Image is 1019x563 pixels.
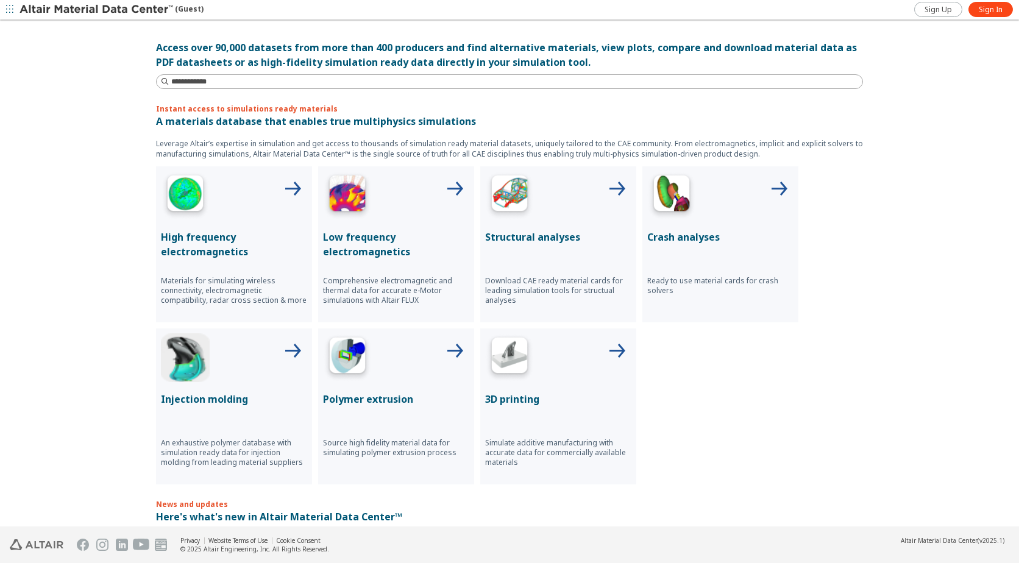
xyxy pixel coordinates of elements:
[156,328,312,484] button: Injection Molding IconInjection moldingAn exhaustive polymer database with simulation ready data ...
[156,114,863,129] p: A materials database that enables true multiphysics simulations
[161,392,307,406] p: Injection molding
[968,2,1013,17] a: Sign In
[323,276,469,305] p: Comprehensive electromagnetic and thermal data for accurate e-Motor simulations with Altair FLUX
[276,536,321,545] a: Cookie Consent
[647,276,794,296] p: Ready to use material cards for crash solvers
[156,499,863,509] p: News and updates
[20,4,175,16] img: Altair Material Data Center
[642,166,798,322] button: Crash Analyses IconCrash analysesReady to use material cards for crash solvers
[485,171,534,220] img: Structural Analyses Icon
[161,333,210,382] img: Injection Molding Icon
[925,5,952,15] span: Sign Up
[156,138,863,159] p: Leverage Altair’s expertise in simulation and get access to thousands of simulation ready materia...
[156,166,312,322] button: High Frequency IconHigh frequency electromagneticsMaterials for simulating wireless connectivity,...
[485,392,631,406] p: 3D printing
[180,545,329,553] div: © 2025 Altair Engineering, Inc. All Rights Reserved.
[161,276,307,305] p: Materials for simulating wireless connectivity, electromagnetic compatibility, radar cross sectio...
[318,328,474,484] button: Polymer Extrusion IconPolymer extrusionSource high fidelity material data for simulating polymer ...
[323,438,469,458] p: Source high fidelity material data for simulating polymer extrusion process
[480,328,636,484] button: 3D Printing Icon3D printingSimulate additive manufacturing with accurate data for commercially av...
[979,5,1003,15] span: Sign In
[647,230,794,244] p: Crash analyses
[208,536,268,545] a: Website Terms of Use
[156,40,863,69] div: Access over 90,000 datasets from more than 400 producers and find alternative materials, view plo...
[323,230,469,259] p: Low frequency electromagnetics
[161,171,210,220] img: High Frequency Icon
[161,230,307,259] p: High frequency electromagnetics
[647,171,696,220] img: Crash Analyses Icon
[485,276,631,305] p: Download CAE ready material cards for leading simulation tools for structual analyses
[156,509,863,524] p: Here's what's new in Altair Material Data Center™
[323,171,372,220] img: Low Frequency Icon
[161,438,307,467] p: An exhaustive polymer database with simulation ready data for injection molding from leading mate...
[485,230,631,244] p: Structural analyses
[323,333,372,382] img: Polymer Extrusion Icon
[485,333,534,382] img: 3D Printing Icon
[20,4,204,16] div: (Guest)
[480,166,636,322] button: Structural Analyses IconStructural analysesDownload CAE ready material cards for leading simulati...
[323,392,469,406] p: Polymer extrusion
[914,2,962,17] a: Sign Up
[156,104,863,114] p: Instant access to simulations ready materials
[485,438,631,467] p: Simulate additive manufacturing with accurate data for commercially available materials
[180,536,200,545] a: Privacy
[10,539,63,550] img: Altair Engineering
[318,166,474,322] button: Low Frequency IconLow frequency electromagneticsComprehensive electromagnetic and thermal data fo...
[901,536,1004,545] div: (v2025.1)
[901,536,978,545] span: Altair Material Data Center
